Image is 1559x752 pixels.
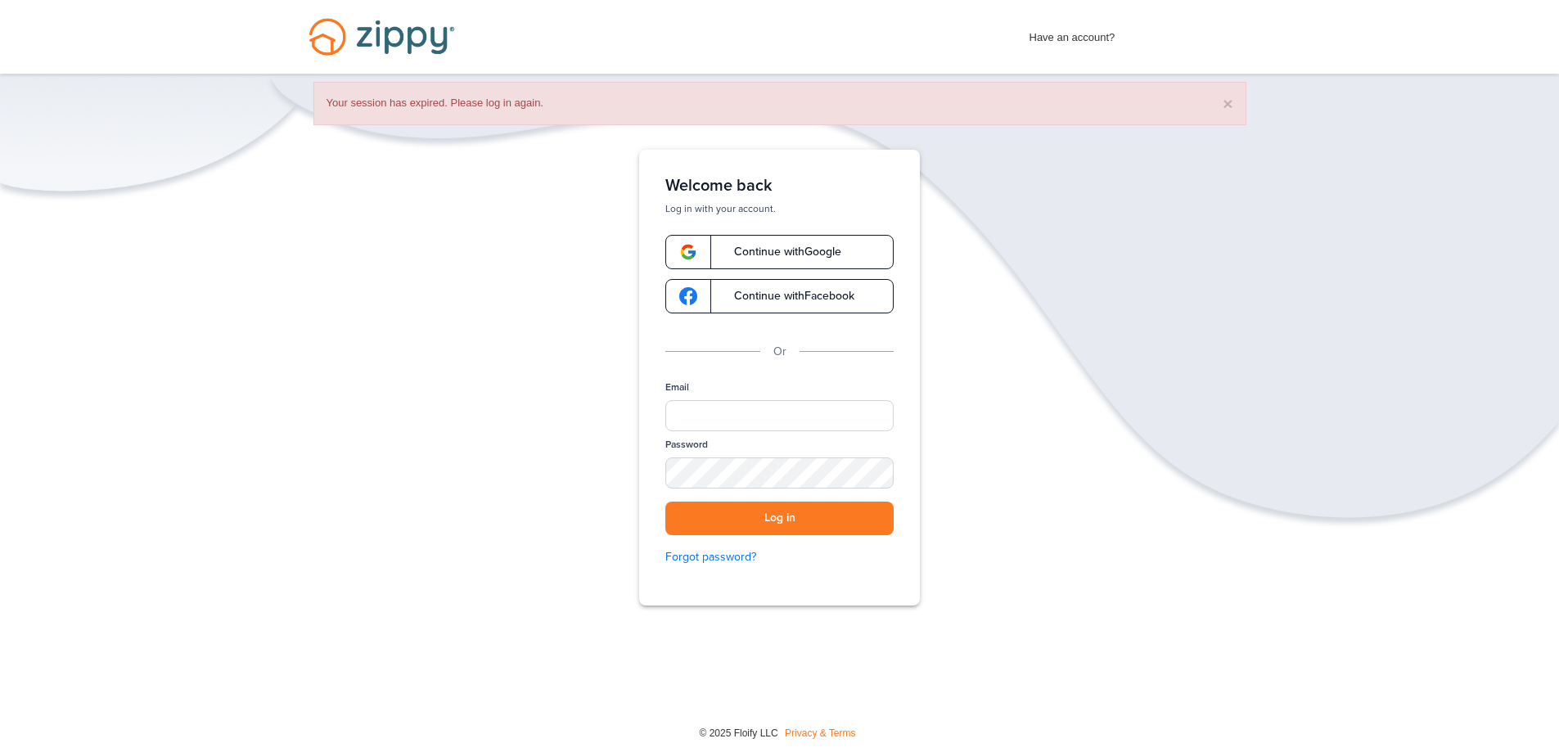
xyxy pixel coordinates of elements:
[699,727,777,739] span: © 2025 Floify LLC
[718,246,841,258] span: Continue with Google
[679,287,697,305] img: google-logo
[665,400,894,431] input: Email
[313,82,1246,125] div: Your session has expired. Please log in again.
[773,343,786,361] p: Or
[785,727,855,739] a: Privacy & Terms
[679,243,697,261] img: google-logo
[665,381,689,394] label: Email
[665,202,894,215] p: Log in with your account.
[1030,20,1115,47] span: Have an account?
[665,548,894,566] a: Forgot password?
[665,279,894,313] a: google-logoContinue withFacebook
[665,502,894,535] button: Log in
[665,176,894,196] h1: Welcome back
[1223,95,1232,112] button: ×
[665,438,708,452] label: Password
[718,290,854,302] span: Continue with Facebook
[665,235,894,269] a: google-logoContinue withGoogle
[665,457,894,489] input: Password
